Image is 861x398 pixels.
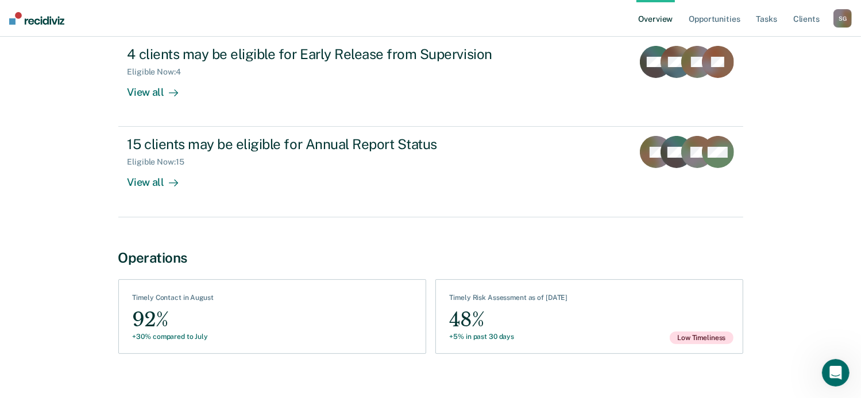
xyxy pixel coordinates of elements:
div: 15 clients may be eligible for Annual Report Status [128,136,531,153]
div: 92% [133,307,214,333]
a: 4 clients may be eligible for Early Release from SupervisionEligible Now:4View all [118,36,743,127]
div: Timely Contact in August [133,294,214,306]
div: Operations [118,249,743,266]
iframe: Intercom live chat [822,359,850,387]
div: View all [128,167,192,189]
div: Eligible Now : 15 [128,157,194,167]
div: +5% in past 30 days [450,333,568,341]
a: 15 clients may be eligible for Annual Report StatusEligible Now:15View all [118,127,743,217]
button: SG [833,9,852,28]
span: Low Timeliness [670,331,733,344]
div: S G [833,9,852,28]
div: 48% [450,307,568,333]
div: Eligible Now : 4 [128,67,190,77]
div: +30% compared to July [133,333,214,341]
div: 4 clients may be eligible for Early Release from Supervision [128,46,531,63]
img: Recidiviz [9,12,64,25]
div: View all [128,77,192,99]
div: Timely Risk Assessment as of [DATE] [450,294,568,306]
